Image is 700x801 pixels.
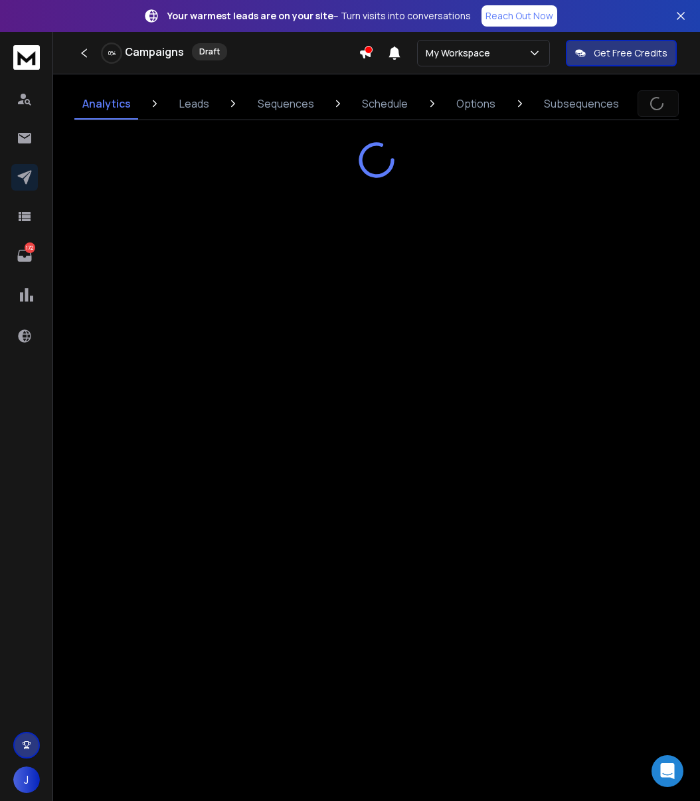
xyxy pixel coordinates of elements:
[544,96,619,112] p: Subsequences
[74,88,139,120] a: Analytics
[258,96,314,112] p: Sequences
[167,9,471,23] p: – Turn visits into conversations
[13,766,40,793] button: J
[11,242,38,269] a: 172
[485,9,553,23] p: Reach Out Now
[354,88,416,120] a: Schedule
[13,45,40,70] img: logo
[25,242,35,253] p: 172
[250,88,322,120] a: Sequences
[362,96,408,112] p: Schedule
[594,46,667,60] p: Get Free Credits
[167,9,333,22] strong: Your warmest leads are on your site
[481,5,557,27] a: Reach Out Now
[108,49,116,57] p: 0 %
[125,44,184,60] h1: Campaigns
[179,96,209,112] p: Leads
[82,96,131,112] p: Analytics
[171,88,217,120] a: Leads
[192,43,227,60] div: Draft
[448,88,503,120] a: Options
[652,755,683,787] div: Open Intercom Messenger
[566,40,677,66] button: Get Free Credits
[456,96,495,112] p: Options
[426,46,495,60] p: My Workspace
[536,88,627,120] a: Subsequences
